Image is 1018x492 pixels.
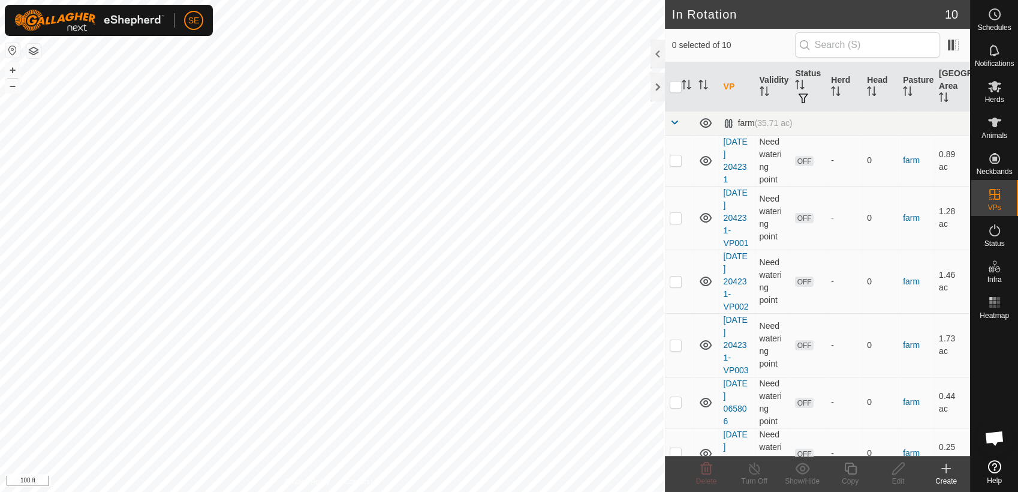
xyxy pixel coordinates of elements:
[831,447,857,460] div: -
[285,476,330,487] a: Privacy Policy
[755,135,791,186] td: Need watering point
[977,24,1011,31] span: Schedules
[862,250,898,313] td: 0
[903,88,912,98] p-sorticon: Activate to sort
[760,88,769,98] p-sorticon: Activate to sort
[795,277,813,287] span: OFF
[724,430,748,477] a: [DATE] 070000
[795,449,813,459] span: OFF
[934,250,970,313] td: 1.46 ac
[867,88,877,98] p-sorticon: Activate to sort
[971,455,1018,489] a: Help
[980,312,1009,319] span: Heatmap
[188,14,200,27] span: SE
[5,43,20,58] button: Reset Map
[934,428,970,479] td: 0.25 ac
[976,168,1012,175] span: Neckbands
[795,82,805,91] p-sorticon: Activate to sort
[730,476,778,487] div: Turn Off
[698,82,708,91] p-sorticon: Activate to sort
[795,398,813,408] span: OFF
[778,476,826,487] div: Show/Hide
[831,88,841,98] p-sorticon: Activate to sort
[755,186,791,250] td: Need watering point
[977,420,1013,456] div: Open chat
[934,135,970,186] td: 0.89 ac
[696,477,717,485] span: Delete
[903,213,920,223] a: farm
[862,186,898,250] td: 0
[903,397,920,407] a: farm
[987,477,1002,484] span: Help
[790,62,826,112] th: Status
[672,39,795,52] span: 0 selected of 10
[831,396,857,409] div: -
[724,118,793,128] div: farm
[984,240,1004,247] span: Status
[724,315,749,375] a: [DATE] 204231-VP003
[682,82,691,91] p-sorticon: Activate to sort
[934,313,970,377] td: 1.73 ac
[5,63,20,77] button: +
[755,428,791,479] td: Need watering point
[724,188,749,248] a: [DATE] 204231-VP001
[831,154,857,167] div: -
[934,186,970,250] td: 1.28 ac
[922,476,970,487] div: Create
[344,476,380,487] a: Contact Us
[795,213,813,223] span: OFF
[5,79,20,93] button: –
[975,60,1014,67] span: Notifications
[862,313,898,377] td: 0
[984,96,1004,103] span: Herds
[987,276,1001,283] span: Infra
[826,476,874,487] div: Copy
[795,340,813,350] span: OFF
[755,377,791,428] td: Need watering point
[724,251,749,311] a: [DATE] 204231-VP002
[862,62,898,112] th: Head
[939,94,948,104] p-sorticon: Activate to sort
[903,340,920,350] a: farm
[719,62,755,112] th: VP
[755,62,791,112] th: Validity
[724,379,748,426] a: [DATE] 065806
[795,156,813,166] span: OFF
[934,377,970,428] td: 0.44 ac
[724,137,748,184] a: [DATE] 204231
[987,204,1001,211] span: VPs
[672,7,945,22] h2: In Rotation
[981,132,1007,139] span: Animals
[934,62,970,112] th: [GEOGRAPHIC_DATA] Area
[755,118,793,128] span: (35.71 ac)
[862,377,898,428] td: 0
[831,339,857,352] div: -
[755,313,791,377] td: Need watering point
[903,277,920,286] a: farm
[903,155,920,165] a: farm
[14,10,164,31] img: Gallagher Logo
[795,32,940,58] input: Search (S)
[898,62,934,112] th: Pasture
[945,5,958,23] span: 10
[862,135,898,186] td: 0
[831,212,857,224] div: -
[755,250,791,313] td: Need watering point
[874,476,922,487] div: Edit
[826,62,862,112] th: Herd
[831,275,857,288] div: -
[862,428,898,479] td: 0
[903,448,920,458] a: farm
[26,44,41,58] button: Map Layers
